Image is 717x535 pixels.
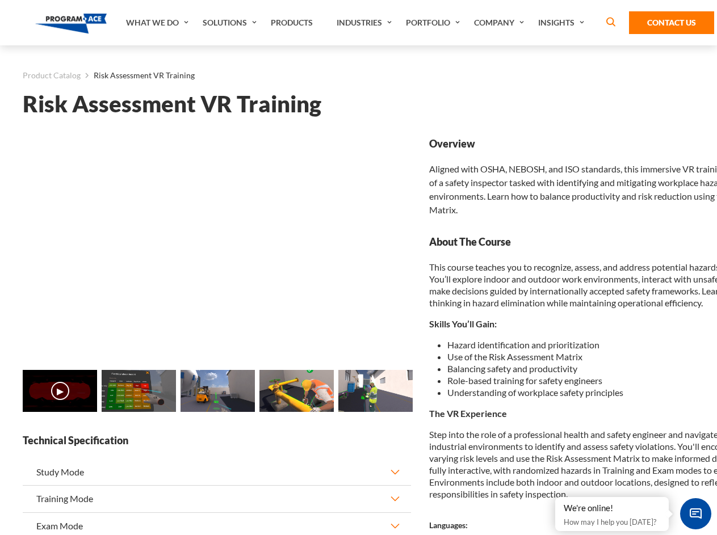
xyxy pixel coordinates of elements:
[429,520,468,530] strong: Languages:
[23,68,81,83] a: Product Catalog
[23,137,411,355] iframe: Risk Assessment VR Training - Video 0
[23,433,411,448] strong: Technical Specification
[23,459,411,485] button: Study Mode
[23,486,411,512] button: Training Mode
[564,515,660,529] p: How may I help you [DATE]?
[629,11,714,34] a: Contact Us
[35,14,107,33] img: Program-Ace
[23,370,97,412] img: Risk Assessment VR Training - Video 0
[564,503,660,514] div: We're online!
[81,68,195,83] li: Risk Assessment VR Training
[181,370,255,412] img: Risk Assessment VR Training - Preview 2
[51,382,69,400] button: ▶
[259,370,334,412] img: Risk Assessment VR Training - Preview 3
[102,370,176,412] img: Risk Assessment VR Training - Preview 1
[338,370,413,412] img: Risk Assessment VR Training - Preview 4
[680,498,711,529] span: Chat Widget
